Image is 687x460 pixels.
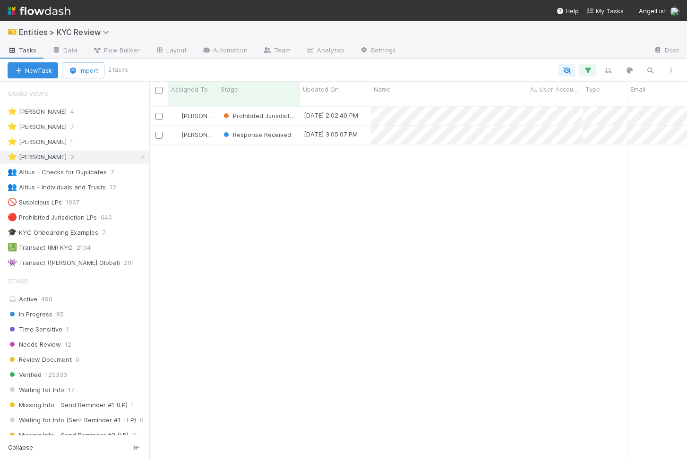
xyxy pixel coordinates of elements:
span: 2 [70,151,84,163]
span: Missing Info - Send Reminder #1 (LP) [8,399,128,411]
button: Import [62,62,104,78]
span: 7 [102,227,115,239]
div: Altius - Checks for Duplicates [8,166,107,178]
span: In Progress [8,308,52,320]
button: NewTask [8,62,58,78]
div: Response Received [222,130,291,139]
span: 1 [66,324,69,335]
div: [PERSON_NAME] [8,151,67,163]
span: ⭐ [8,153,17,161]
span: Prohibited Jurisdiction - Needs Review [222,112,347,119]
span: Waiting for Info (Sent Reminder #1 - LP) [8,414,136,426]
span: Stage [8,272,28,290]
span: AL User Account Name [530,85,580,94]
div: KYC Onboarding Examples [8,227,98,239]
span: 4 [70,106,84,118]
span: AngelList [639,7,666,15]
div: Active [8,293,147,305]
span: Flow Builder [93,45,140,55]
span: My Tasks [586,7,624,15]
span: 1 [131,399,134,411]
span: Email [630,85,645,94]
img: avatar_7d83f73c-397d-4044-baf2-bb2da42e298f.png [172,131,180,138]
a: Analytics [298,43,352,59]
img: logo-inverted-e16ddd16eac7371096b0.svg [8,3,70,19]
span: 12 [65,339,71,350]
span: 0 [140,414,144,426]
span: 👾 [8,258,17,266]
span: 1967 [66,196,89,208]
input: Toggle Row Selected [155,132,163,139]
div: [DATE] 3:05:07 PM [304,129,358,139]
a: My Tasks [586,6,624,16]
span: 👥 [8,183,17,191]
span: Review Document [8,354,72,366]
span: 17 [68,384,74,396]
div: [PERSON_NAME] [172,111,213,120]
a: Docs [646,43,687,59]
div: Help [556,6,579,16]
a: Team [255,43,298,59]
span: 0 [132,429,136,441]
span: Verified [8,369,42,381]
div: Transact (IM) KYC [8,242,73,254]
span: Needs Review [8,339,61,350]
input: Toggle All Rows Selected [155,87,163,94]
input: Toggle Row Selected [155,113,163,120]
span: ⭐ [8,122,17,130]
span: 12 [110,181,126,193]
span: Type [585,85,600,94]
div: Prohibited Jurisdiction - Needs Review [222,111,295,120]
span: 1 [70,136,83,148]
a: Flow Builder [85,43,147,59]
span: Waiting for Info [8,384,64,396]
span: 490 [41,295,52,303]
div: Suspicious LPs [8,196,62,208]
a: Settings [352,43,404,59]
span: Missing Info - Send Reminder #2 (LP) [8,429,129,441]
div: [DATE] 2:02:40 PM [304,111,358,120]
span: Updated On [303,85,339,94]
div: [PERSON_NAME] [8,106,67,118]
div: Transact ([PERSON_NAME] Global) [8,257,120,269]
span: 👥 [8,168,17,176]
div: [PERSON_NAME] [8,121,67,133]
span: 125333 [45,369,67,381]
span: [PERSON_NAME] [181,131,229,138]
div: [PERSON_NAME] [172,130,213,139]
span: 💹 [8,243,17,251]
span: 2104 [77,242,100,254]
span: 201 [124,257,144,269]
span: 🚫 [8,198,17,206]
span: 0 [76,354,79,366]
img: avatar_7d83f73c-397d-4044-baf2-bb2da42e298f.png [670,7,679,16]
span: Assigned To [171,85,208,94]
a: Layout [147,43,194,59]
span: Response Received [222,131,291,138]
span: [PERSON_NAME] [181,112,229,119]
small: 2 tasks [108,66,128,74]
span: Collapse [8,443,33,452]
span: Time Sensitive [8,324,62,335]
span: ⭐ [8,137,17,145]
div: [PERSON_NAME] [8,136,67,148]
span: 🎫 [8,28,17,36]
span: Stage [221,85,238,94]
a: Automation [194,43,255,59]
a: Data [44,43,85,59]
span: 85 [56,308,64,320]
img: avatar_7d83f73c-397d-4044-baf2-bb2da42e298f.png [172,112,180,119]
span: 7 [111,166,123,178]
span: Name [374,85,391,94]
span: Entities > KYC Review [19,27,114,37]
span: ⭐ [8,107,17,115]
div: Altius - Individuals and Trusts [8,181,106,193]
span: Saved Views [8,84,48,103]
div: Prohibited Jurisdiction LPs [8,212,97,223]
span: 7 [70,121,83,133]
span: Tasks [8,45,37,55]
span: 🎓 [8,228,17,236]
span: 640 [101,212,121,223]
span: 🔴 [8,213,17,221]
